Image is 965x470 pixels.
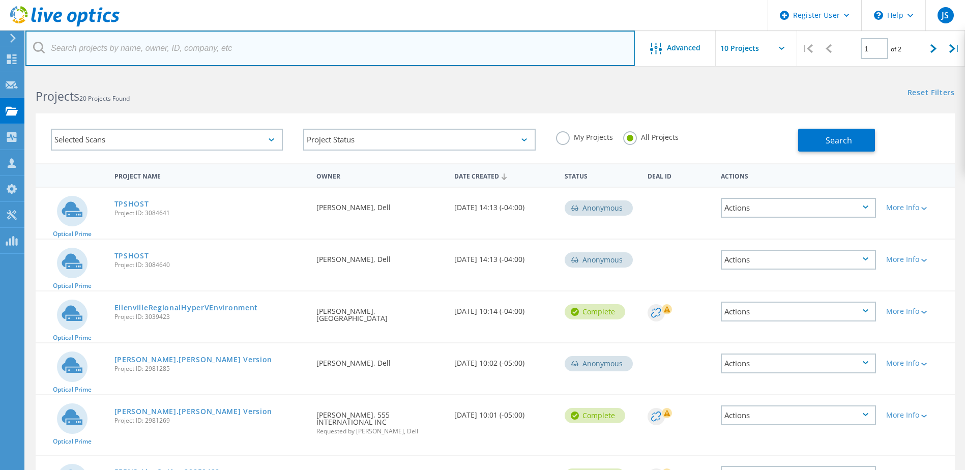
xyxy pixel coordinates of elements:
[114,304,258,311] a: EllenvilleRegionalHyperVEnvironment
[114,356,273,363] a: [PERSON_NAME].[PERSON_NAME] Version
[642,166,716,185] div: Deal Id
[565,304,625,319] div: Complete
[565,252,633,268] div: Anonymous
[886,360,950,367] div: More Info
[53,231,92,237] span: Optical Prime
[36,88,79,104] b: Projects
[721,198,876,218] div: Actions
[716,166,881,185] div: Actions
[114,210,307,216] span: Project ID: 3084641
[53,335,92,341] span: Optical Prime
[449,188,560,221] div: [DATE] 14:13 (-04:00)
[303,129,535,151] div: Project Status
[798,129,875,152] button: Search
[53,387,92,393] span: Optical Prime
[826,135,852,146] span: Search
[449,166,560,185] div: Date Created
[886,256,950,263] div: More Info
[114,314,307,320] span: Project ID: 3039423
[886,204,950,211] div: More Info
[721,302,876,321] div: Actions
[449,343,560,377] div: [DATE] 10:02 (-05:00)
[891,45,901,53] span: of 2
[10,21,120,28] a: Live Optics Dashboard
[311,343,449,377] div: [PERSON_NAME], Dell
[565,200,633,216] div: Anonymous
[316,428,444,434] span: Requested by [PERSON_NAME], Dell
[886,308,950,315] div: More Info
[114,252,149,259] a: TPSHOST
[886,412,950,419] div: More Info
[114,366,307,372] span: Project ID: 2981285
[449,395,560,429] div: [DATE] 10:01 (-05:00)
[311,395,449,445] div: [PERSON_NAME], 555 INTERNATIONAL INC
[942,11,949,19] span: JS
[79,94,130,103] span: 20 Projects Found
[874,11,883,20] svg: \n
[944,31,965,67] div: |
[667,44,700,51] span: Advanced
[721,405,876,425] div: Actions
[721,354,876,373] div: Actions
[721,250,876,270] div: Actions
[114,408,273,415] a: [PERSON_NAME].[PERSON_NAME] Version
[556,131,613,141] label: My Projects
[53,438,92,445] span: Optical Prime
[109,166,312,185] div: Project Name
[560,166,642,185] div: Status
[449,291,560,325] div: [DATE] 10:14 (-04:00)
[114,262,307,268] span: Project ID: 3084640
[25,31,635,66] input: Search projects by name, owner, ID, company, etc
[114,200,149,208] a: TPSHOST
[53,283,92,289] span: Optical Prime
[311,291,449,332] div: [PERSON_NAME], [GEOGRAPHIC_DATA]
[311,166,449,185] div: Owner
[623,131,679,141] label: All Projects
[565,408,625,423] div: Complete
[565,356,633,371] div: Anonymous
[908,89,955,98] a: Reset Filters
[311,188,449,221] div: [PERSON_NAME], Dell
[51,129,283,151] div: Selected Scans
[311,240,449,273] div: [PERSON_NAME], Dell
[797,31,818,67] div: |
[114,418,307,424] span: Project ID: 2981269
[449,240,560,273] div: [DATE] 14:13 (-04:00)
